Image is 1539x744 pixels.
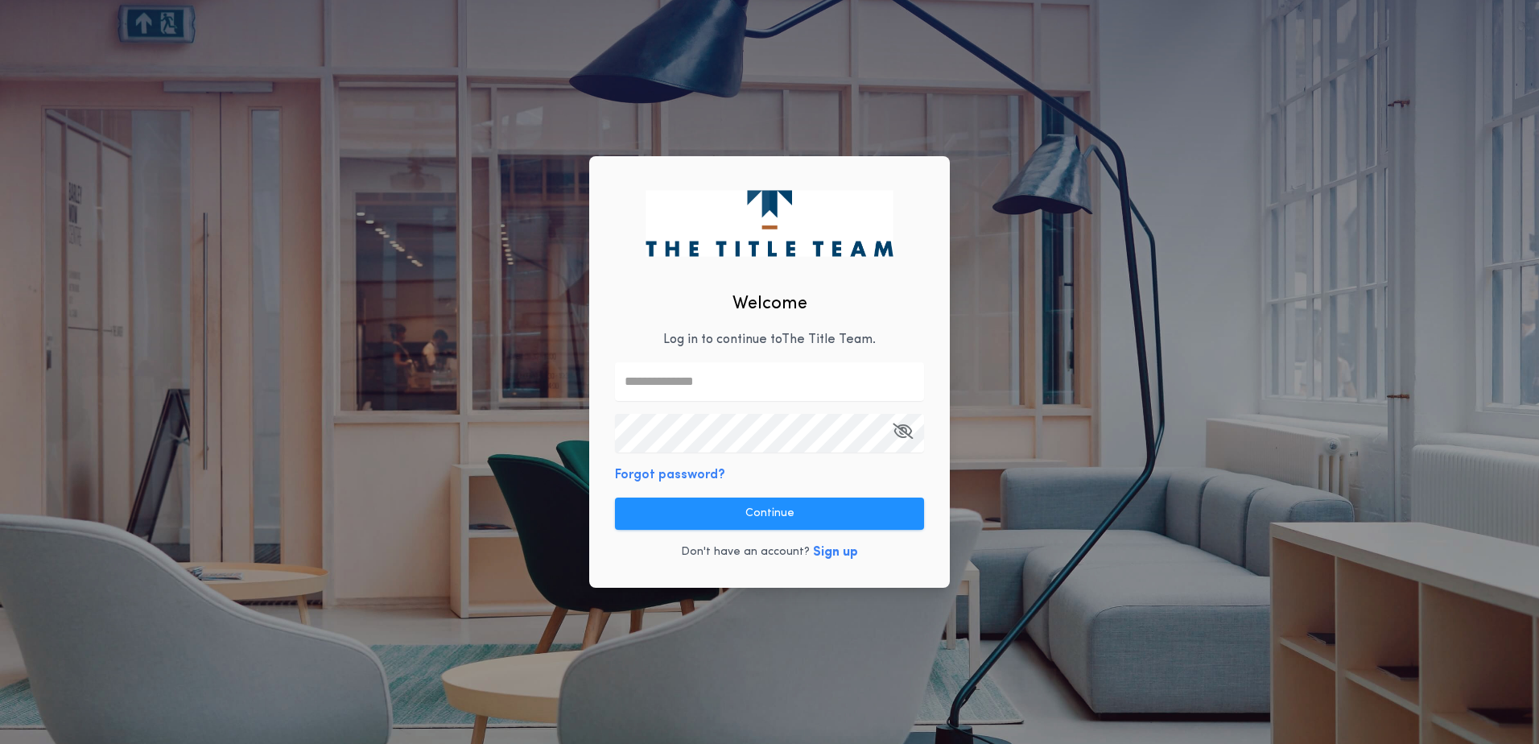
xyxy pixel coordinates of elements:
[615,498,924,530] button: Continue
[646,190,893,256] img: logo
[732,291,807,317] h2: Welcome
[663,330,876,349] p: Log in to continue to The Title Team .
[813,543,858,562] button: Sign up
[681,544,810,560] p: Don't have an account?
[615,465,725,485] button: Forgot password?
